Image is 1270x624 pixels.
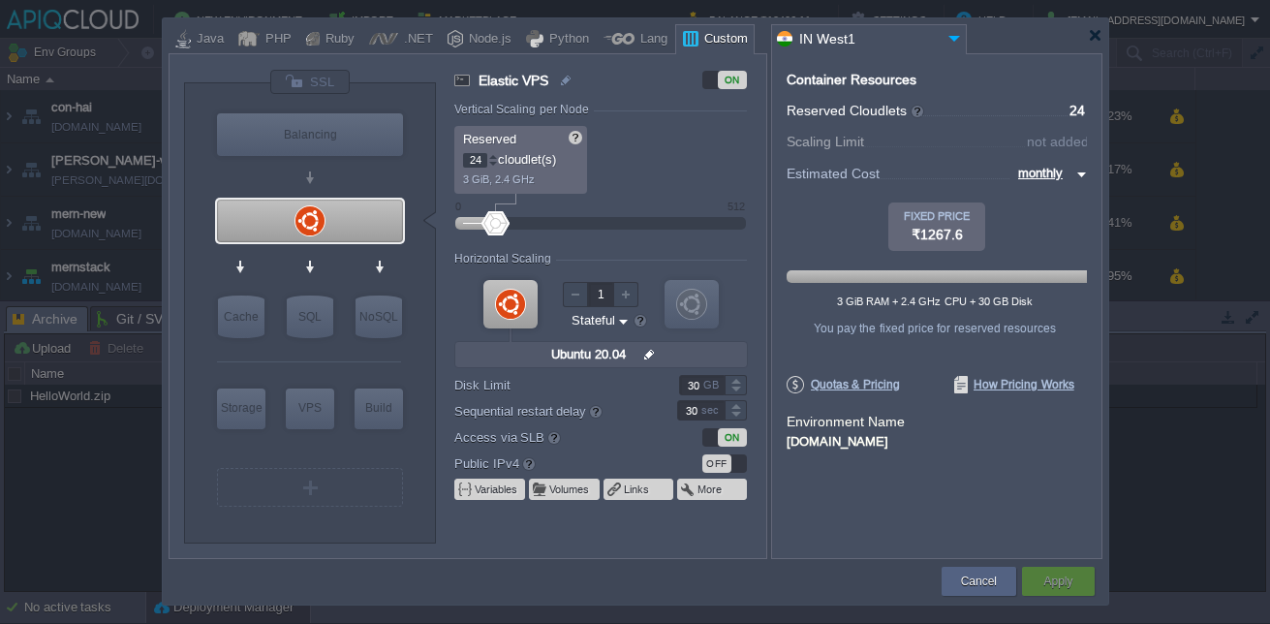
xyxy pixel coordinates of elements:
div: Load Balancer [217,113,403,156]
div: Build Node [355,389,403,429]
div: ON [718,428,747,447]
span: ₹1267.6 [912,227,963,242]
div: Vertical Scaling per Node [454,103,594,116]
div: VPS [286,389,334,427]
div: OFF [702,454,731,473]
span: 3 GiB, 2.4 GHz [463,173,535,185]
div: SQL Databases [287,296,333,338]
div: Build [355,389,403,427]
div: 512 [728,201,745,212]
div: Node.js [463,25,511,54]
div: Ruby [320,25,355,54]
div: Balancing [217,113,403,156]
span: Estimated Cost [787,163,880,184]
div: FIXED PRICE [888,210,985,222]
div: Python [543,25,589,54]
button: More [697,482,724,497]
div: not added [1027,135,1089,148]
div: Elastic VPS [286,389,334,429]
div: Create New Layer [217,468,403,507]
div: NoSQL Databases [356,296,402,338]
div: ON [718,71,747,89]
span: Quotas & Pricing [787,376,900,393]
button: Volumes [549,482,591,497]
div: You pay the fixed price for reserved resources [786,322,1084,335]
div: [DOMAIN_NAME] [787,431,1087,449]
span: Scaling Limit [787,134,864,149]
div: Lang [635,25,667,54]
span: How Pricing Works [954,376,1074,393]
div: SQL [287,296,333,338]
span: 24 [1069,103,1085,118]
button: Apply [1043,572,1072,591]
div: Elastic VPS [217,200,403,242]
span: Reserved Cloudlets [787,103,925,118]
div: 3 GiB RAM + 2.4 GHz CPU + 30 GB Disk [786,296,1084,307]
div: 0 [455,201,461,212]
label: Disk Limit [454,375,651,395]
div: .NET [398,25,433,54]
span: Reserved [463,132,516,146]
label: Access via SLB [454,426,651,448]
div: Horizontal Scaling [454,252,556,265]
label: Environment Name [787,414,905,429]
label: Sequential restart delay [454,400,651,421]
label: Public IPv4 [454,452,651,474]
button: Variables [475,482,519,497]
button: Links [624,482,651,497]
div: sec [701,401,723,420]
div: Container Resources [787,73,916,87]
p: cloudlet(s) [463,147,580,168]
div: NoSQL [356,296,402,338]
div: Custom [698,25,748,54]
div: Cache [218,296,264,338]
div: GB [703,376,723,394]
div: PHP [260,25,292,54]
button: Cancel [961,572,997,591]
div: Storage [217,389,265,427]
div: Storage Containers [217,389,265,429]
div: Java [191,25,224,54]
